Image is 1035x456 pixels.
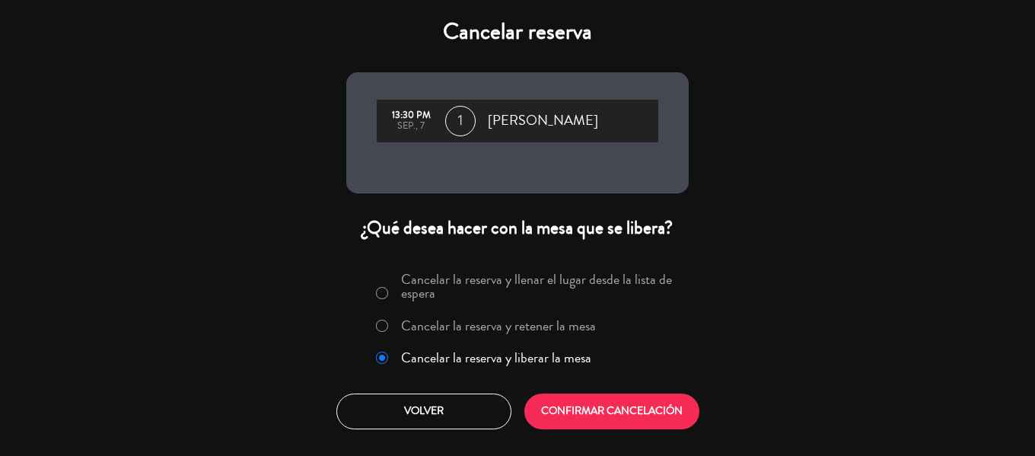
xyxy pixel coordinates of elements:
[346,216,689,240] div: ¿Qué desea hacer con la mesa que se libera?
[336,394,511,429] button: Volver
[401,273,680,300] label: Cancelar la reserva y llenar el lugar desde la lista de espera
[401,351,591,365] label: Cancelar la reserva y liberar la mesa
[384,110,438,121] div: 13:30 PM
[488,110,598,132] span: [PERSON_NAME]
[346,18,689,46] h4: Cancelar reserva
[401,319,596,333] label: Cancelar la reserva y retener la mesa
[384,121,438,132] div: sep., 7
[445,106,476,136] span: 1
[524,394,699,429] button: CONFIRMAR CANCELACIÓN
